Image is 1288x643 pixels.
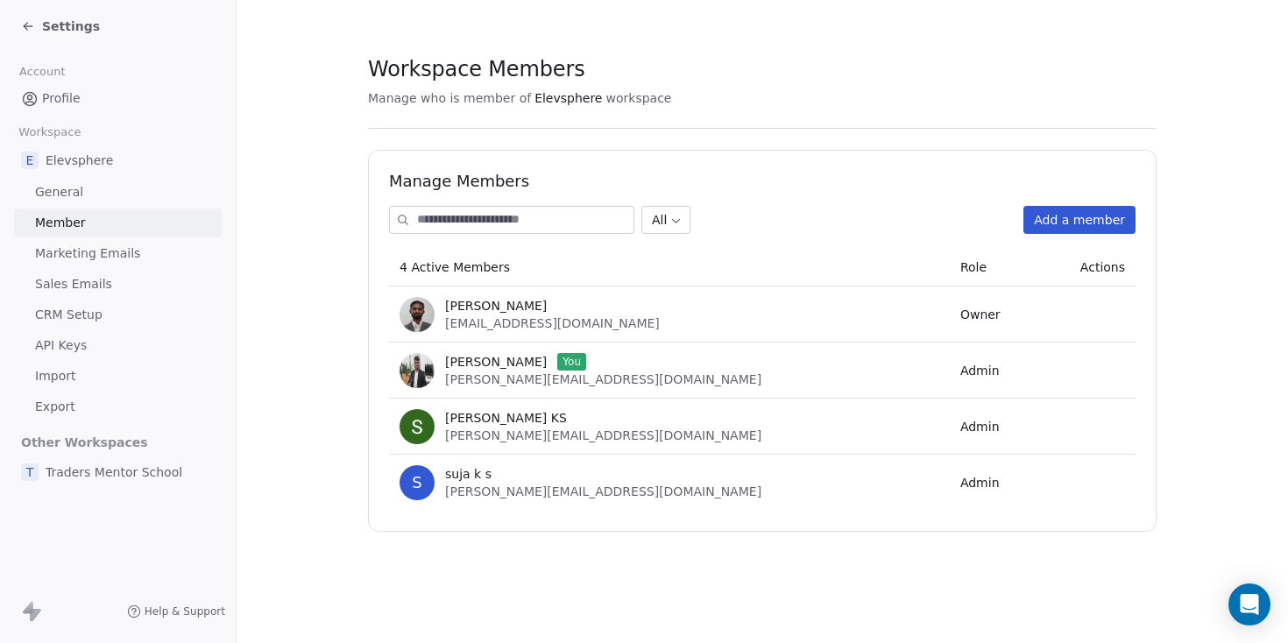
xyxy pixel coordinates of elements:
span: Elevsphere [534,89,602,107]
span: [PERSON_NAME] [445,353,547,371]
span: Workspace Members [368,56,584,82]
span: Export [35,398,75,416]
button: Add a member [1023,206,1136,234]
span: [PERSON_NAME] [445,297,547,314]
a: Settings [21,18,100,35]
a: General [14,178,222,207]
img: FgcnEoGloxPZET8pWcCzykoxfH5j-mLPlbLaO2NJswo [400,409,435,444]
span: 4 Active Members [400,260,510,274]
a: API Keys [14,331,222,360]
span: General [35,183,83,201]
img: Nzmh4yA5wZrEOHMlDL0-01ptv4ZHuowrUoFYi5ee6iI [400,297,435,332]
a: Profile [14,84,222,113]
span: CRM Setup [35,306,103,324]
span: API Keys [35,336,87,355]
span: Other Workspaces [14,428,155,456]
a: CRM Setup [14,300,222,329]
span: [PERSON_NAME] KS [445,409,567,427]
a: Export [14,392,222,421]
span: Import [35,367,75,385]
img: 0RpT-WwgRXHWVM_izrKvmg675DZTS3erS49LjlOIDLk [400,353,435,388]
a: Sales Emails [14,270,222,299]
a: Help & Support [127,604,225,618]
a: Member [14,208,222,237]
span: suja k s [445,465,492,483]
span: T [21,463,39,481]
span: [EMAIL_ADDRESS][DOMAIN_NAME] [445,316,660,330]
span: Role [960,260,987,274]
span: Actions [1080,260,1125,274]
span: You [557,353,586,371]
div: Open Intercom Messenger [1228,583,1270,625]
h1: Manage Members [389,171,1136,192]
span: workspace [606,89,672,107]
span: [PERSON_NAME][EMAIL_ADDRESS][DOMAIN_NAME] [445,428,761,442]
span: Member [35,214,86,232]
span: Admin [960,420,1000,434]
span: [PERSON_NAME][EMAIL_ADDRESS][DOMAIN_NAME] [445,484,761,498]
span: Admin [960,364,1000,378]
span: Account [11,59,73,85]
span: Profile [42,89,81,108]
span: E [21,152,39,169]
a: Marketing Emails [14,239,222,268]
a: Import [14,362,222,391]
span: s [400,465,435,500]
span: Admin [960,476,1000,490]
span: Help & Support [145,604,225,618]
span: Elevsphere [46,152,113,169]
span: Owner [960,307,1001,321]
span: Workspace [11,119,88,145]
span: [PERSON_NAME][EMAIL_ADDRESS][DOMAIN_NAME] [445,372,761,386]
span: Sales Emails [35,275,112,293]
span: Marketing Emails [35,244,140,263]
span: Manage who is member of [368,89,531,107]
span: Traders Mentor School [46,463,182,481]
span: Settings [42,18,100,35]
